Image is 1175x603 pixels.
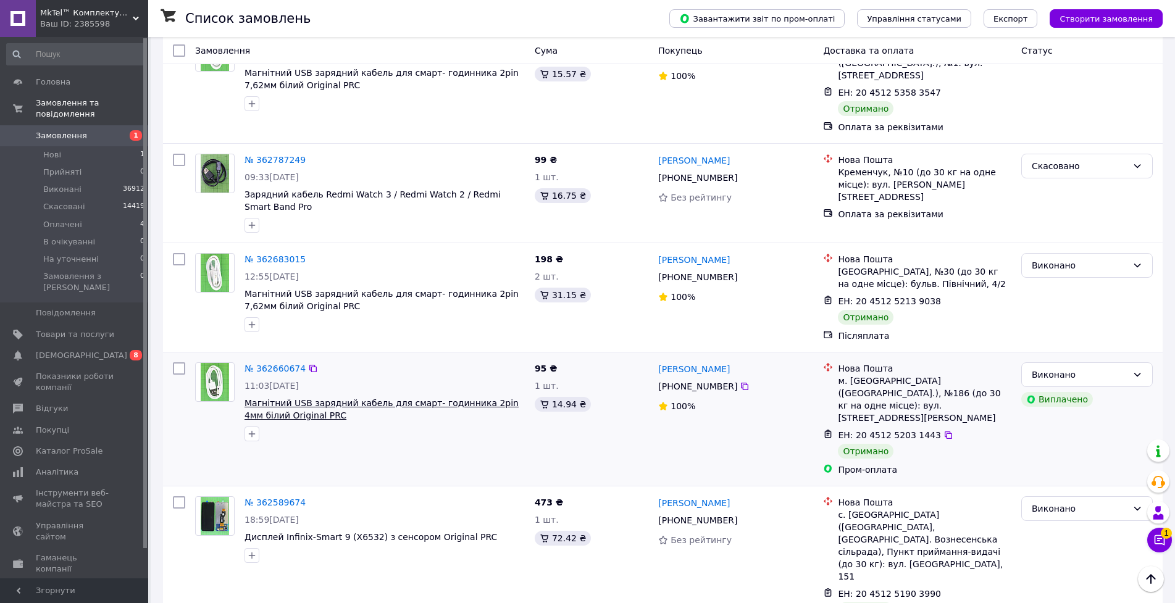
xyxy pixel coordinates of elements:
span: ЕН: 20 4512 5203 1443 [838,430,941,440]
img: Фото товару [201,497,230,535]
span: Інструменти веб-майстра та SEO [36,488,114,510]
div: 16.75 ₴ [535,188,591,203]
span: MkTel™ Комплектуючі для мобільних телефонів [40,7,133,19]
div: [PHONE_NUMBER] [656,268,740,286]
span: [DEMOGRAPHIC_DATA] [36,350,127,361]
div: Оплата за реквізитами [838,208,1011,220]
span: Каталог ProSale [36,446,102,457]
span: 1 [130,130,142,141]
div: Нова Пошта [838,362,1011,375]
button: Наверх [1138,566,1164,592]
a: Магнітний USB зарядний кабель для смарт- годинника 2pin 4мм білий Original PRC [245,398,519,420]
img: Фото товару [201,363,230,401]
span: Доставка та оплата [823,46,914,56]
span: Аналітика [36,467,78,478]
span: 09:33[DATE] [245,172,299,182]
div: Ваш ID: 2385598 [40,19,148,30]
a: № 362589674 [245,497,306,507]
span: Відгуки [36,403,68,414]
span: Магнітний USB зарядний кабель для смарт- годинника 2pin 7,62мм білий Original PRC [245,68,519,90]
div: Виконано [1032,368,1127,381]
span: На уточненні [43,254,99,265]
img: Фото товару [201,154,230,193]
a: Фото товару [195,154,235,193]
span: Повідомлення [36,307,96,318]
a: Магнітний USB зарядний кабель для смарт- годинника 2pin 7,62мм білий Original PRC [245,289,519,311]
div: Пром-оплата [838,464,1011,476]
span: Нові [43,149,61,160]
span: В очікуванні [43,236,95,247]
div: Кременчук, №10 (до 30 кг на одне місце): вул. [PERSON_NAME][STREET_ADDRESS] [838,166,1011,203]
div: Нова Пошта [838,496,1011,509]
img: Фото товару [201,254,230,292]
span: 100% [671,292,695,302]
div: 14.94 ₴ [535,397,591,412]
span: 4 [140,219,144,230]
span: Замовлення [195,46,250,56]
button: Експорт [984,9,1038,28]
a: Фото товару [195,496,235,536]
span: 8 [130,350,142,360]
span: 100% [671,401,695,411]
span: 473 ₴ [535,497,563,507]
div: [PHONE_NUMBER] [656,378,740,395]
h1: Список замовлень [185,11,311,26]
span: Показники роботи компанії [36,371,114,393]
span: Управління сайтом [36,520,114,543]
a: Створити замовлення [1037,13,1163,23]
div: Виконано [1032,502,1127,515]
span: ЕН: 20 4512 5190 3990 [838,589,941,599]
div: Отримано [838,444,893,459]
div: Отримано [838,310,893,325]
span: ЕН: 20 4512 5358 3547 [838,88,941,98]
span: Виконані [43,184,82,195]
div: 15.57 ₴ [535,67,591,81]
span: Статус [1021,46,1053,56]
a: Фото товару [195,253,235,293]
button: Завантажити звіт по пром-оплаті [669,9,845,28]
span: ЕН: 20 4512 5213 9038 [838,296,941,306]
span: 1 [1161,524,1172,535]
span: Скасовані [43,201,85,212]
a: № 362660674 [245,364,306,373]
span: Оплачені [43,219,82,230]
a: № 362683015 [245,254,306,264]
div: Скасовано [1032,159,1127,173]
span: Гаманець компанії [36,552,114,575]
span: Замовлення [36,130,87,141]
div: [PHONE_NUMBER] [656,169,740,186]
span: 12:55[DATE] [245,272,299,281]
span: 14419 [123,201,144,212]
span: 0 [140,236,144,247]
span: 0 [140,271,144,293]
span: 0 [140,254,144,265]
span: 2 шт. [535,272,559,281]
div: 72.42 ₴ [535,531,591,546]
div: Виконано [1032,259,1127,272]
div: Нова Пошта [838,154,1011,166]
input: Пошук [6,43,146,65]
div: 31.15 ₴ [535,288,591,302]
a: Дисплей Infinix-Smart 9 (X6532) з сенсором Original PRC [245,532,497,542]
div: Оплата за реквізитами [838,121,1011,133]
span: 36912 [123,184,144,195]
div: с. [GEOGRAPHIC_DATA] ([GEOGRAPHIC_DATA], [GEOGRAPHIC_DATA]. Вознесенська сільрада), Пункт прийман... [838,509,1011,583]
a: [PERSON_NAME] [658,254,730,266]
div: [GEOGRAPHIC_DATA], №30 (до 30 кг на одне місце): бульв. Північний, 4/2 [838,265,1011,290]
a: Зарядний кабель Redmi Watch 3 / Redmi Watch 2 / Redmi Smart Band Pro [245,189,501,212]
a: [PERSON_NAME] [658,497,730,509]
span: 95 ₴ [535,364,557,373]
span: 198 ₴ [535,254,563,264]
a: [PERSON_NAME] [658,154,730,167]
button: Чат з покупцем1 [1147,528,1172,552]
div: Отримано [838,101,893,116]
span: Покупці [36,425,69,436]
span: 1 шт. [535,172,559,182]
span: 11:03[DATE] [245,381,299,391]
span: Прийняті [43,167,82,178]
a: Фото товару [195,362,235,402]
span: 1 [140,149,144,160]
span: Створити замовлення [1060,14,1153,23]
